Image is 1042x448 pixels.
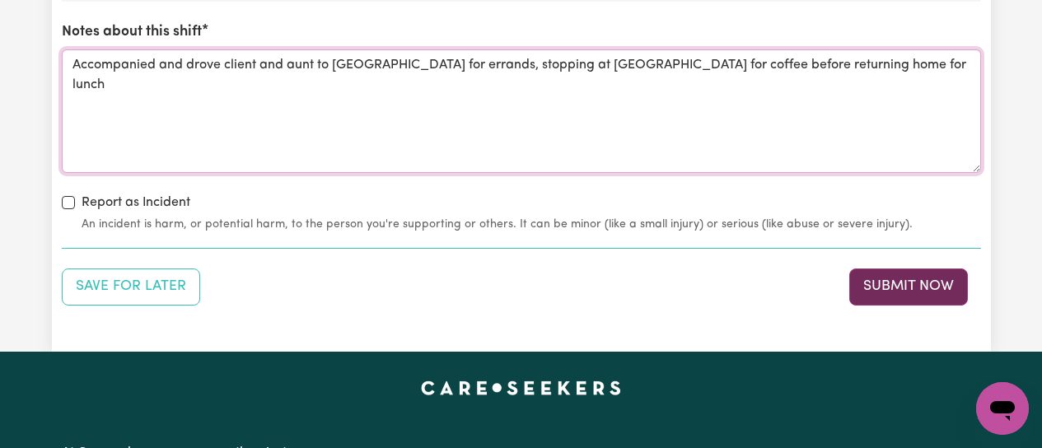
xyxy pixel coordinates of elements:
[62,268,200,305] button: Save your job report
[82,216,981,233] small: An incident is harm, or potential harm, to the person you're supporting or others. It can be mino...
[62,21,202,43] label: Notes about this shift
[62,49,981,173] textarea: Accompanied and drove client and aunt to [GEOGRAPHIC_DATA] for errands, stopping at [GEOGRAPHIC_D...
[82,193,190,212] label: Report as Incident
[849,268,968,305] button: Submit your job report
[976,382,1029,435] iframe: Button to launch messaging window
[421,381,621,394] a: Careseekers home page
